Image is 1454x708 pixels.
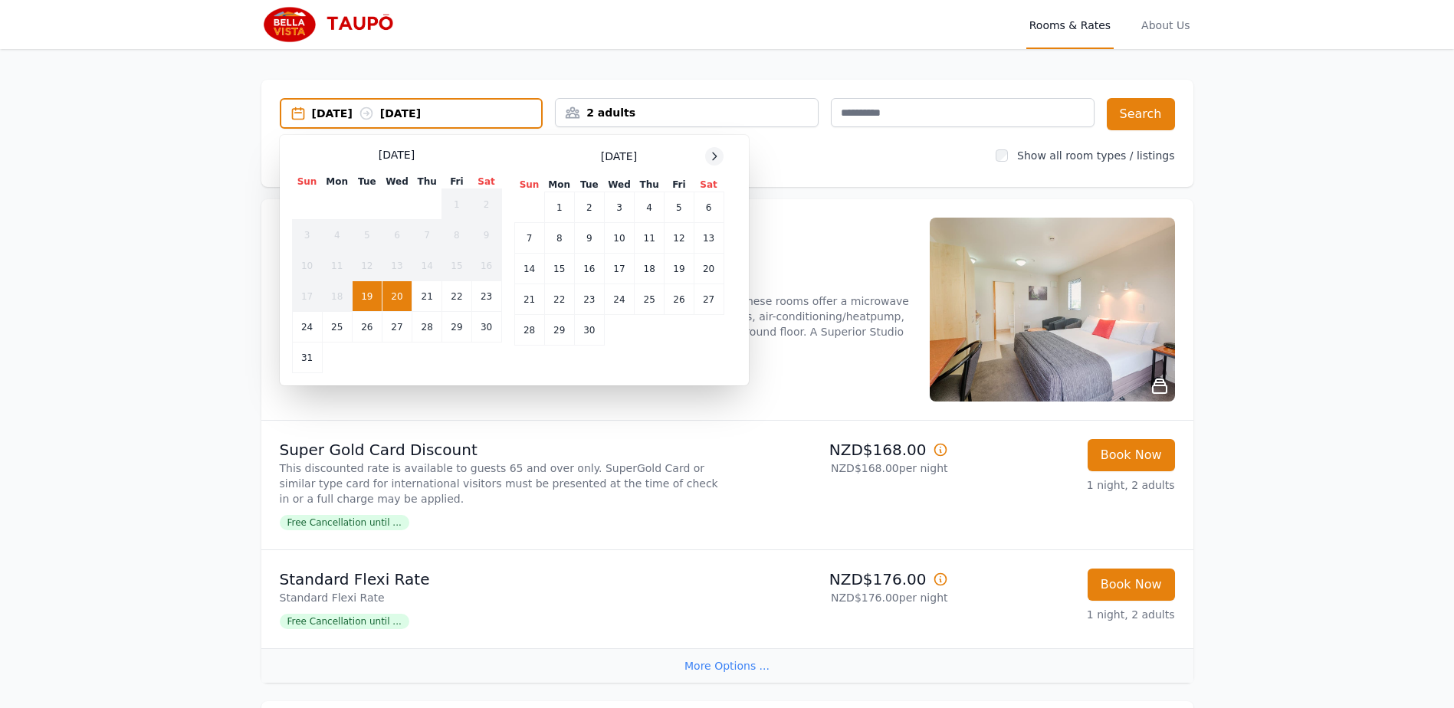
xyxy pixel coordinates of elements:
[635,284,665,315] td: 25
[1107,98,1175,130] button: Search
[574,223,604,254] td: 9
[604,178,634,192] th: Wed
[322,281,352,312] td: 18
[574,254,604,284] td: 16
[604,284,634,315] td: 24
[292,251,322,281] td: 10
[280,569,721,590] p: Standard Flexi Rate
[280,614,409,629] span: Free Cancellation until ...
[292,312,322,343] td: 24
[544,178,574,192] th: Mon
[442,312,471,343] td: 29
[322,220,352,251] td: 4
[322,175,352,189] th: Mon
[280,515,409,530] span: Free Cancellation until ...
[514,223,544,254] td: 7
[604,254,634,284] td: 17
[544,315,574,346] td: 29
[382,220,412,251] td: 6
[280,461,721,506] p: This discounted rate is available to guests 65 and over only. SuperGold Card or similar type card...
[412,251,442,281] td: 14
[382,281,412,312] td: 20
[312,106,542,121] div: [DATE] [DATE]
[261,6,409,43] img: Bella Vista Taupo
[261,648,1193,683] div: More Options ...
[514,178,544,192] th: Sun
[734,439,948,461] p: NZD$168.00
[412,175,442,189] th: Thu
[280,590,721,605] p: Standard Flexi Rate
[544,192,574,223] td: 1
[280,439,721,461] p: Super Gold Card Discount
[665,254,694,284] td: 19
[544,284,574,315] td: 22
[442,220,471,251] td: 8
[544,223,574,254] td: 8
[352,175,382,189] th: Tue
[556,105,818,120] div: 2 adults
[514,284,544,315] td: 21
[734,590,948,605] p: NZD$176.00 per night
[694,178,724,192] th: Sat
[292,343,322,373] td: 31
[665,178,694,192] th: Fri
[574,315,604,346] td: 30
[471,189,501,220] td: 2
[379,147,415,162] span: [DATE]
[352,220,382,251] td: 5
[382,312,412,343] td: 27
[471,220,501,251] td: 9
[471,312,501,343] td: 30
[471,175,501,189] th: Sat
[352,251,382,281] td: 12
[694,192,724,223] td: 6
[292,281,322,312] td: 17
[322,312,352,343] td: 25
[442,281,471,312] td: 22
[604,192,634,223] td: 3
[1088,439,1175,471] button: Book Now
[734,569,948,590] p: NZD$176.00
[352,312,382,343] td: 26
[960,607,1175,622] p: 1 night, 2 adults
[442,251,471,281] td: 15
[382,175,412,189] th: Wed
[514,254,544,284] td: 14
[694,254,724,284] td: 20
[635,223,665,254] td: 11
[734,461,948,476] p: NZD$168.00 per night
[601,149,637,164] span: [DATE]
[694,223,724,254] td: 13
[635,192,665,223] td: 4
[412,220,442,251] td: 7
[665,284,694,315] td: 26
[412,312,442,343] td: 28
[352,281,382,312] td: 19
[574,192,604,223] td: 2
[635,178,665,192] th: Thu
[694,284,724,315] td: 27
[665,192,694,223] td: 5
[665,223,694,254] td: 12
[471,281,501,312] td: 23
[1088,569,1175,601] button: Book Now
[574,284,604,315] td: 23
[604,223,634,254] td: 10
[960,477,1175,493] p: 1 night, 2 adults
[292,175,322,189] th: Sun
[544,254,574,284] td: 15
[292,220,322,251] td: 3
[635,254,665,284] td: 18
[322,251,352,281] td: 11
[382,251,412,281] td: 13
[514,315,544,346] td: 28
[412,281,442,312] td: 21
[471,251,501,281] td: 16
[574,178,604,192] th: Tue
[1017,149,1174,162] label: Show all room types / listings
[442,175,471,189] th: Fri
[442,189,471,220] td: 1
